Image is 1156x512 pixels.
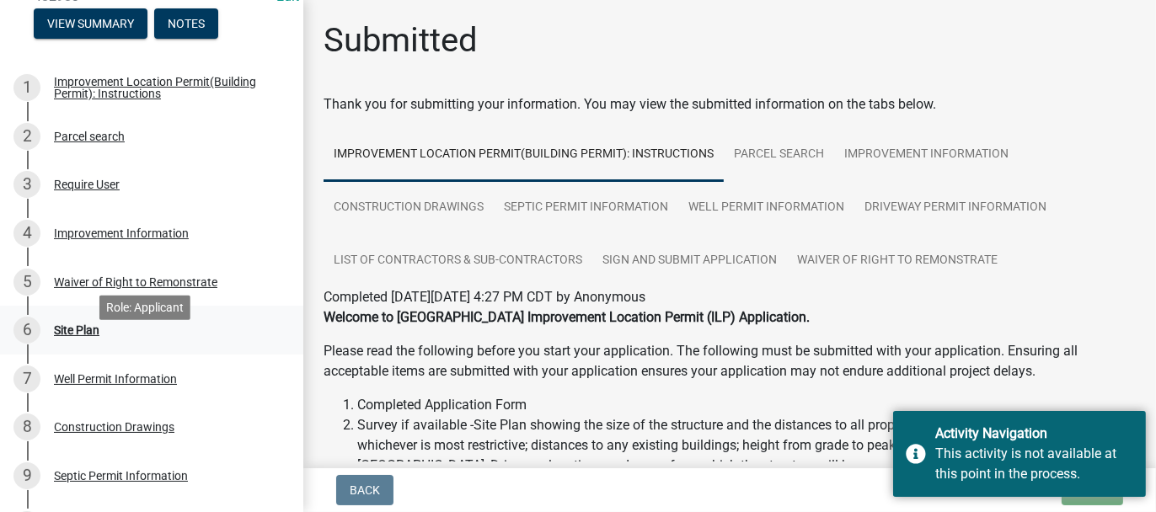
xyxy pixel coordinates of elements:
[54,227,189,239] div: Improvement Information
[324,181,494,235] a: Construction Drawings
[678,181,854,235] a: Well Permit Information
[324,341,1136,381] p: Please read the following before you start your application. The following must be submitted with...
[357,415,1136,476] li: Survey if available -Site Plan showing the size of the structure and the distances to all propert...
[13,462,40,489] div: 9
[13,317,40,344] div: 6
[324,20,478,61] h1: Submitted
[34,19,147,32] wm-modal-confirm: Summary
[13,171,40,198] div: 3
[724,128,834,182] a: Parcel search
[592,234,787,288] a: Sign and Submit Application
[34,8,147,39] button: View Summary
[54,324,99,336] div: Site Plan
[834,128,1019,182] a: Improvement Information
[154,19,218,32] wm-modal-confirm: Notes
[54,470,188,482] div: Septic Permit Information
[324,309,810,325] strong: Welcome to [GEOGRAPHIC_DATA] Improvement Location Permit (ILP) Application.
[54,373,177,385] div: Well Permit Information
[13,413,40,440] div: 8
[13,365,40,392] div: 7
[350,483,380,497] span: Back
[787,234,1008,288] a: Waiver of Right to Remonstrate
[54,421,174,433] div: Construction Drawings
[357,395,1136,415] li: Completed Application Form
[54,76,276,99] div: Improvement Location Permit(Building Permit): Instructions
[54,276,217,288] div: Waiver of Right to Remonstrate
[13,74,40,101] div: 1
[13,269,40,296] div: 5
[935,424,1133,444] div: Activity Navigation
[13,123,40,150] div: 2
[324,234,592,288] a: List of Contractors & Sub-Contractors
[854,181,1057,235] a: Driveway Permit Information
[324,94,1136,115] div: Thank you for submitting your information. You may view the submitted information on the tabs below.
[54,131,125,142] div: Parcel search
[324,289,645,305] span: Completed [DATE][DATE] 4:27 PM CDT by Anonymous
[54,179,120,190] div: Require User
[154,8,218,39] button: Notes
[336,475,393,505] button: Back
[13,220,40,247] div: 4
[99,295,190,319] div: Role: Applicant
[935,444,1133,484] div: This activity is not available at this point in the process.
[324,128,724,182] a: Improvement Location Permit(Building Permit): Instructions
[494,181,678,235] a: Septic Permit Information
